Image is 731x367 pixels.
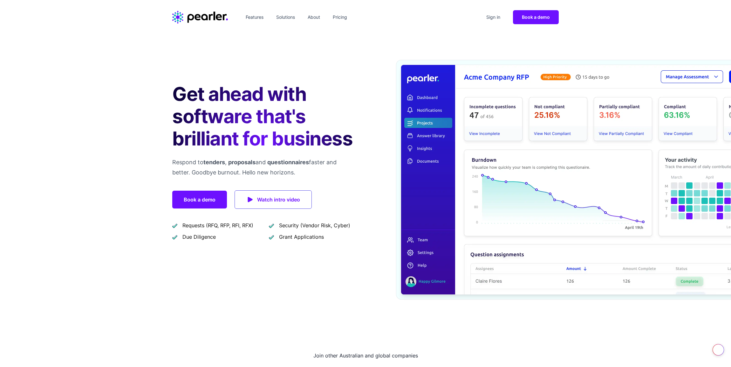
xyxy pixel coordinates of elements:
img: checkmark [172,234,177,240]
span: Requests (RFQ, RFP, RFI, RFX) [182,222,253,229]
p: Respond to , and faster and better. Goodbye burnout. Hello new horizons. [172,157,355,178]
span: Book a demo [522,14,550,20]
a: Pricing [330,12,350,22]
a: Book a demo [172,191,227,208]
span: tenders [203,159,225,166]
img: checkmark [269,223,274,228]
span: proposals [228,159,256,166]
a: About [305,12,323,22]
span: Security (Vendor Risk, Cyber) [279,222,350,229]
a: Features [243,12,266,22]
span: questionnaires [267,159,309,166]
a: Home [172,11,228,24]
span: Watch intro video [257,195,300,204]
h1: Get ahead with software that's brilliant for business [172,83,355,150]
a: Book a demo [513,10,559,24]
a: Sign in [484,12,503,22]
a: Watch intro video [235,190,312,209]
img: checkmark [172,223,177,228]
a: Solutions [274,12,297,22]
img: checkmark [269,234,274,240]
span: Grant Applications [279,233,324,241]
h2: Join other Australian and global companies [172,350,559,361]
span: Due Diligence [182,233,216,241]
